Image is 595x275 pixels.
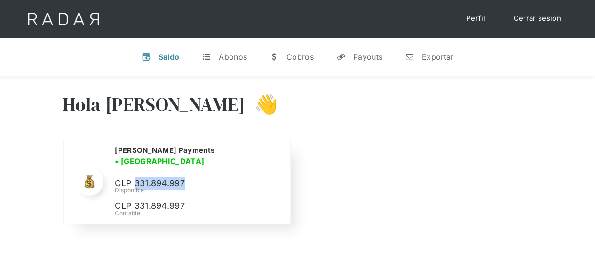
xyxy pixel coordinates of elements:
[159,52,180,62] div: Saldo
[115,199,256,213] p: CLP 331.894.997
[219,52,247,62] div: Abonos
[202,52,211,62] div: t
[142,52,151,62] div: v
[115,146,214,155] h2: [PERSON_NAME] Payments
[270,52,279,62] div: w
[504,9,571,28] a: Cerrar sesión
[115,177,256,190] p: CLP 331.894.997
[63,93,245,116] h3: Hola [PERSON_NAME]
[457,9,495,28] a: Perfil
[353,52,382,62] div: Payouts
[336,52,346,62] div: y
[115,209,278,218] div: Contable
[405,52,414,62] div: n
[245,93,278,116] h3: 👋
[286,52,314,62] div: Cobros
[115,156,204,167] h3: • [GEOGRAPHIC_DATA]
[115,186,278,195] div: Disponible
[422,52,453,62] div: Exportar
